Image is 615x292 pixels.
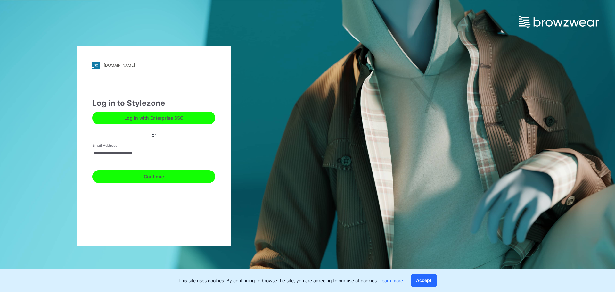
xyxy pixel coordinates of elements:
a: Learn more [379,278,403,283]
p: This site uses cookies. By continuing to browse the site, you are agreeing to our use of cookies. [178,277,403,284]
button: Continue [92,170,215,183]
img: browzwear-logo.e42bd6dac1945053ebaf764b6aa21510.svg [519,16,599,28]
div: or [147,131,161,138]
div: [DOMAIN_NAME] [104,63,135,68]
button: Log in with Enterprise SSO [92,112,215,124]
button: Accept [411,274,437,287]
a: [DOMAIN_NAME] [92,62,215,69]
img: stylezone-logo.562084cfcfab977791bfbf7441f1a819.svg [92,62,100,69]
label: Email Address [92,143,137,148]
div: Log in to Stylezone [92,97,215,109]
